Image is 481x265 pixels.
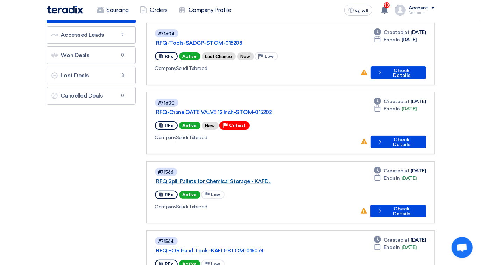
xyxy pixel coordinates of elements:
div: Saudi Tabreed [155,65,355,72]
a: Cancelled Deals0 [47,87,136,105]
a: Won Deals0 [47,46,136,64]
span: Company [155,65,176,71]
div: #71600 [158,101,175,105]
span: Created at [384,98,409,105]
div: Last Chance [202,52,236,60]
span: Low [211,192,220,197]
span: RFx [165,192,174,197]
div: [DATE] [374,167,426,174]
span: 2 [119,31,127,38]
img: Teradix logo [47,6,83,14]
a: Accessed Leads2 [47,26,136,44]
div: #71604 [158,31,175,36]
span: Low [265,54,274,59]
div: Nesredin [409,11,435,15]
span: Company [155,135,176,141]
div: [DATE] [374,236,426,244]
a: Orders [134,2,173,18]
div: [DATE] [374,29,426,36]
button: Check Details [371,136,426,148]
span: Created at [384,236,409,244]
span: 3 [119,72,127,79]
div: #71566 [158,170,174,174]
div: [DATE] [374,105,417,113]
div: New [202,122,219,130]
div: Account [409,5,429,11]
span: العربية [355,8,368,13]
div: [DATE] [374,174,417,182]
span: Ends In [384,105,400,113]
div: Saudi Tabreed [155,134,355,141]
span: RFx [165,54,174,59]
a: RFQ Spill Pallets for Chemical Storage - KAFD... [156,178,331,185]
img: profile_test.png [395,5,406,16]
div: [DATE] [374,98,426,105]
div: Saudi Tabreed [155,203,355,210]
button: Check Details [370,205,426,217]
a: Sourcing [91,2,134,18]
span: Active [179,191,200,199]
span: Company [155,204,176,210]
a: RFQ-Tools-SADCP-STOM-015203 [156,40,331,46]
span: 0 [119,92,127,99]
span: Created at [384,167,409,174]
a: Company Profile [173,2,237,18]
span: 10 [384,2,390,8]
span: Ends In [384,36,400,43]
div: [DATE] [374,36,417,43]
span: Critical [229,123,246,128]
span: Ends In [384,174,400,182]
span: 0 [119,52,127,59]
a: Lost Deals3 [47,67,136,84]
div: #71564 [158,239,174,244]
a: RFQ-Crane GATE VALVE 12 Inch-STOM-015202 [156,109,331,115]
button: العربية [344,5,372,16]
span: Active [179,52,200,60]
span: Active [179,122,200,129]
div: New [237,52,254,60]
span: Created at [384,29,409,36]
a: RFQ FOR Hand Tools-KAFD-STOM-015074 [156,248,331,254]
span: RFx [165,123,174,128]
span: Ends In [384,244,400,251]
div: Open chat [452,237,473,258]
button: Check Details [371,66,426,79]
div: [DATE] [374,244,417,251]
